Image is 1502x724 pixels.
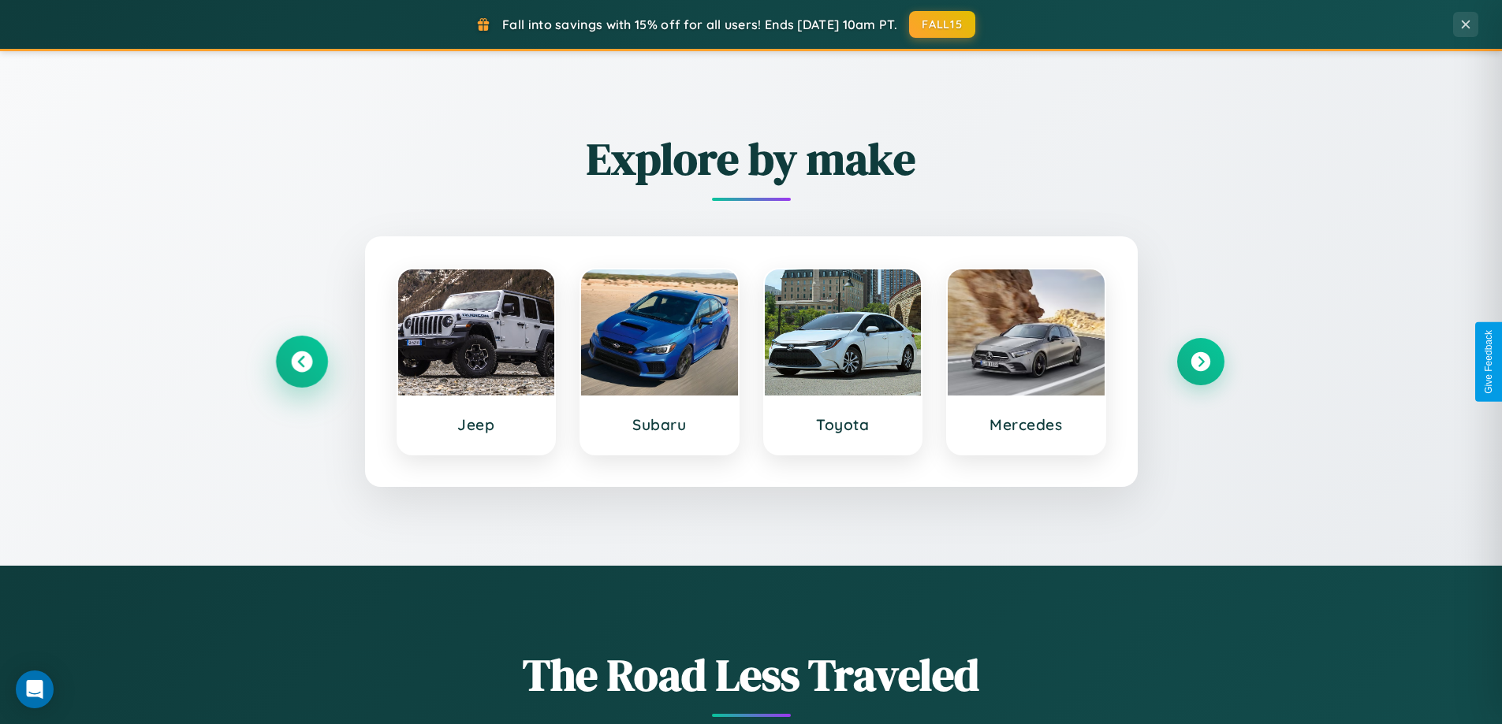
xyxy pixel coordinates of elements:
h2: Explore by make [278,128,1224,189]
div: Give Feedback [1483,330,1494,394]
h3: Toyota [781,415,906,434]
h1: The Road Less Traveled [278,644,1224,705]
h3: Mercedes [963,415,1089,434]
div: Open Intercom Messenger [16,670,54,708]
h3: Subaru [597,415,722,434]
span: Fall into savings with 15% off for all users! Ends [DATE] 10am PT. [502,17,897,32]
button: FALL15 [909,11,975,38]
h3: Jeep [414,415,539,434]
